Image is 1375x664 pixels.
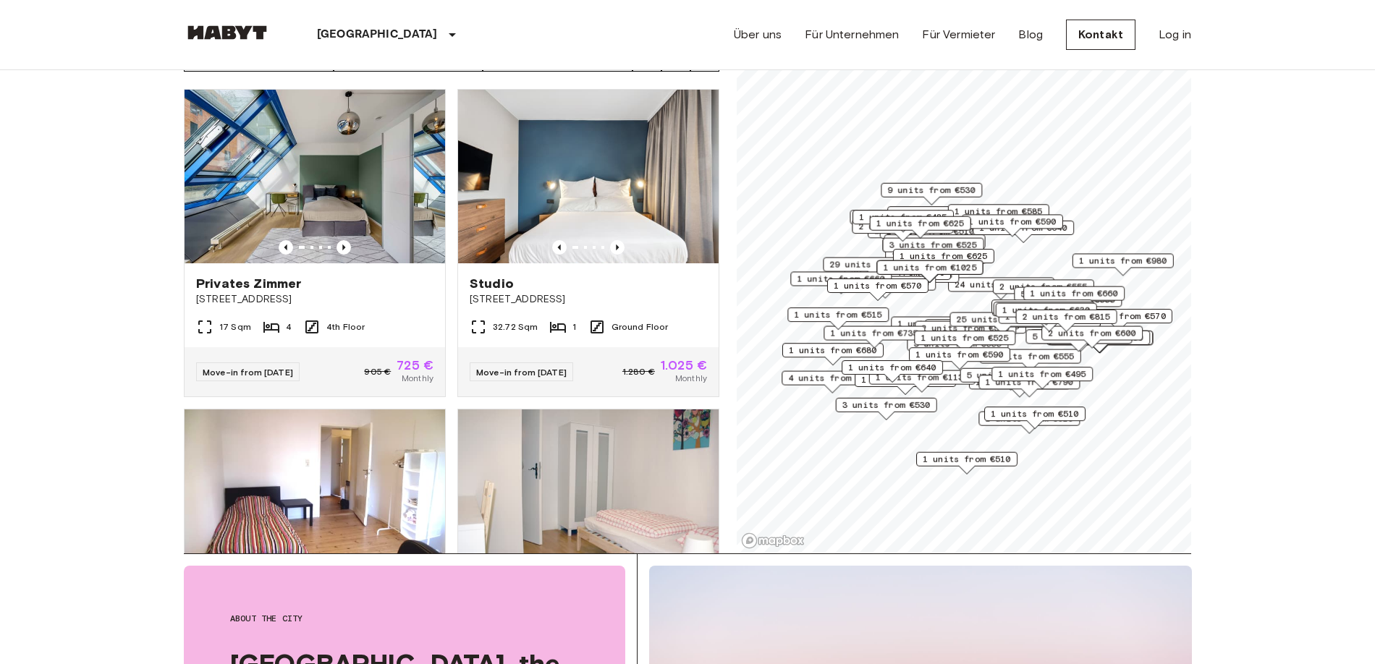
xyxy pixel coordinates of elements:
div: Map marker [984,407,1086,429]
div: Map marker [824,326,925,349]
span: 1 units from €510 [991,407,1079,420]
span: 1 units from €525 [921,331,1009,344]
div: Map marker [868,224,969,246]
span: 2 units from €565 [858,220,947,233]
div: Map marker [1066,309,1172,331]
div: Map marker [999,310,1100,332]
div: Map marker [993,279,1094,302]
div: Map marker [782,371,883,393]
div: Map marker [827,278,928,301]
span: 1 units from €1130 [876,371,969,384]
button: Previous image [337,240,351,255]
div: Map marker [893,249,994,271]
span: 1 units from €640 [979,221,1067,234]
div: Map marker [842,360,943,383]
span: 25 units from €575 [956,313,1049,326]
div: Map marker [852,210,954,232]
div: Map marker [962,214,1063,237]
span: 5 units from €1085 [1032,330,1125,343]
a: Marketing picture of unit DE-01-010-002-01HFPrevious imagePrevious imagePrivates Zimmer[STREET_AD... [184,89,446,397]
span: 2 units from €690 [841,277,929,290]
span: 11 units from €570 [1072,310,1166,323]
span: Move-in from [DATE] [476,367,567,378]
p: [GEOGRAPHIC_DATA] [317,26,438,43]
span: Studio [470,275,514,292]
span: 2 units from €555 [986,350,1075,363]
span: 4 units from €530 [788,372,876,385]
span: [STREET_ADDRESS] [196,292,433,307]
span: 3 units from €530 [842,399,931,412]
div: Map marker [1014,287,1115,310]
span: Monthly [402,372,433,385]
div: Map marker [909,347,1010,370]
div: Map marker [787,307,889,330]
div: Map marker [850,210,956,232]
div: Map marker [1072,253,1174,276]
span: 1 units from €630 [1002,304,1091,317]
span: 4 [286,320,292,333]
div: Map marker [876,260,983,283]
span: 1 units from €625 [900,250,988,263]
div: Map marker [1016,310,1117,332]
span: 1 units from €495 [998,367,1086,380]
span: 1 units from €570 [834,279,922,292]
span: 725 € [397,359,433,372]
div: Map marker [949,312,1056,335]
div: Map marker [907,336,1008,359]
span: 1.025 € [661,359,707,372]
img: Marketing picture of unit DE-01-481-006-01 [458,90,719,263]
span: 1 units from €980 [1079,254,1167,267]
span: 1 units from €660 [1030,287,1118,300]
span: 3 units from €525 [889,239,978,252]
div: Map marker [948,277,1054,299]
a: Für Vermieter [922,26,995,43]
img: Marketing picture of unit DE-01-093-04M [458,409,719,583]
span: Move-in from [DATE] [203,367,293,378]
div: Map marker [1047,331,1154,353]
span: 1 units from €590 [968,215,1057,228]
div: Map marker [834,276,936,299]
span: 1 units from €640 [848,361,936,374]
span: 2 units from €610 [894,207,982,220]
span: Ground Floor [612,320,669,333]
div: Map marker [887,206,989,229]
span: 29 units from €570 [829,258,923,271]
div: Map marker [858,268,959,291]
div: Map marker [845,265,951,288]
span: 1 units from €485 [859,210,947,224]
span: 1 units from €510 [923,453,1011,466]
div: Map marker [836,398,937,420]
div: Map marker [1046,331,1153,353]
div: Map marker [915,321,1016,344]
div: Map marker [991,299,1093,322]
span: 1 units from €735 [830,327,918,340]
div: Map marker [884,234,986,257]
div: Map marker [852,219,953,242]
span: [STREET_ADDRESS] [470,292,707,307]
img: Marketing picture of unit DE-01-010-002-01HF [185,90,445,263]
span: 1 units from €645 [998,300,1086,313]
span: 2 units from €555 [999,280,1088,293]
div: Map marker [980,349,1081,372]
div: Map marker [991,367,1093,389]
span: 1 units from €790 [985,375,1073,388]
span: 1 units from €660 [797,272,885,285]
div: Map marker [855,373,956,395]
div: Map marker [1023,286,1125,309]
span: Privates Zimmer [196,275,301,292]
span: 4 units from €605 [931,320,1020,333]
img: Habyt [184,25,271,40]
div: Map marker [914,331,1015,353]
div: Map marker [869,370,976,393]
span: 2 units from €570 [921,322,1010,335]
a: Log in [1159,26,1191,43]
div: Map marker [823,257,929,280]
button: Previous image [279,240,293,255]
span: 4th Floor [326,320,365,333]
div: Map marker [996,303,1097,325]
span: About the city [230,612,579,625]
span: 1 [572,320,576,333]
span: 5 units from €590 [967,369,1055,382]
div: Map marker [969,375,1070,397]
button: Previous image [610,240,625,255]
